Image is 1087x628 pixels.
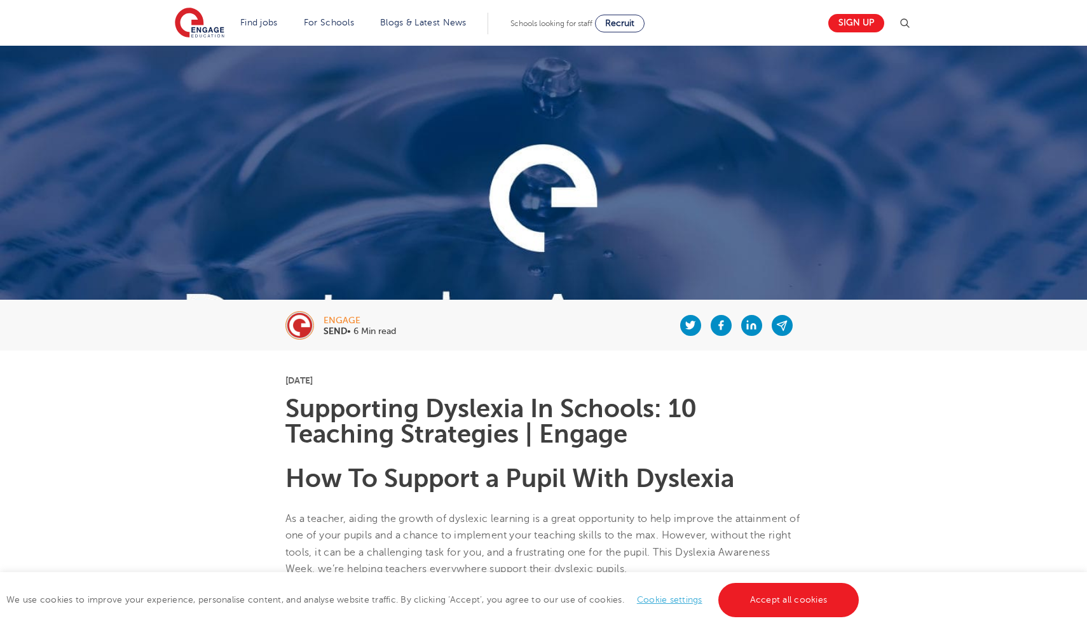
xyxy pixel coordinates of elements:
div: engage [324,316,396,325]
a: For Schools [304,18,354,27]
a: Accept all cookies [718,583,859,617]
img: Engage Education [175,8,224,39]
span: As a teacher, aiding the growth of dyslexic learning is a great opportunity to help improve the a... [285,513,800,575]
a: Cookie settings [637,595,702,605]
b: How To Support a Pupil With Dyslexia [285,464,734,493]
h1: Supporting Dyslexia In Schools: 10 Teaching Strategies | Engage [285,396,802,447]
p: • 6 Min read [324,327,396,336]
span: We use cookies to improve your experience, personalise content, and analyse website traffic. By c... [6,595,862,605]
a: Find jobs [240,18,278,27]
a: Blogs & Latest News [380,18,467,27]
span: Recruit [605,18,634,28]
span: Schools looking for staff [510,19,592,28]
p: [DATE] [285,376,802,385]
a: Sign up [828,14,884,32]
a: Recruit [595,15,645,32]
b: SEND [324,326,347,336]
